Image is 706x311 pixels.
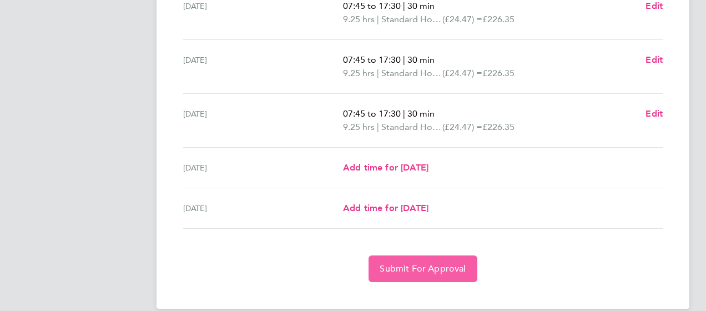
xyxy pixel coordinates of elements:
[646,108,663,119] span: Edit
[343,202,428,215] a: Add time for [DATE]
[403,54,405,65] span: |
[183,53,343,80] div: [DATE]
[343,54,401,65] span: 07:45 to 17:30
[380,263,466,274] span: Submit For Approval
[183,202,343,215] div: [DATE]
[381,67,442,80] span: Standard Hourly
[343,68,375,78] span: 9.25 hrs
[407,1,435,11] span: 30 min
[377,68,379,78] span: |
[407,54,435,65] span: 30 min
[343,162,428,173] span: Add time for [DATE]
[442,68,482,78] span: (£24.47) =
[369,255,477,282] button: Submit For Approval
[442,14,482,24] span: (£24.47) =
[407,108,435,119] span: 30 min
[343,203,428,213] span: Add time for [DATE]
[343,122,375,132] span: 9.25 hrs
[482,68,515,78] span: £226.35
[377,14,379,24] span: |
[343,108,401,119] span: 07:45 to 17:30
[343,1,401,11] span: 07:45 to 17:30
[403,1,405,11] span: |
[646,54,663,65] span: Edit
[482,122,515,132] span: £226.35
[646,1,663,11] span: Edit
[646,53,663,67] a: Edit
[482,14,515,24] span: £226.35
[403,108,405,119] span: |
[343,161,428,174] a: Add time for [DATE]
[343,14,375,24] span: 9.25 hrs
[646,107,663,121] a: Edit
[381,121,442,134] span: Standard Hourly
[381,13,442,26] span: Standard Hourly
[442,122,482,132] span: (£24.47) =
[183,161,343,174] div: [DATE]
[377,122,379,132] span: |
[183,107,343,134] div: [DATE]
